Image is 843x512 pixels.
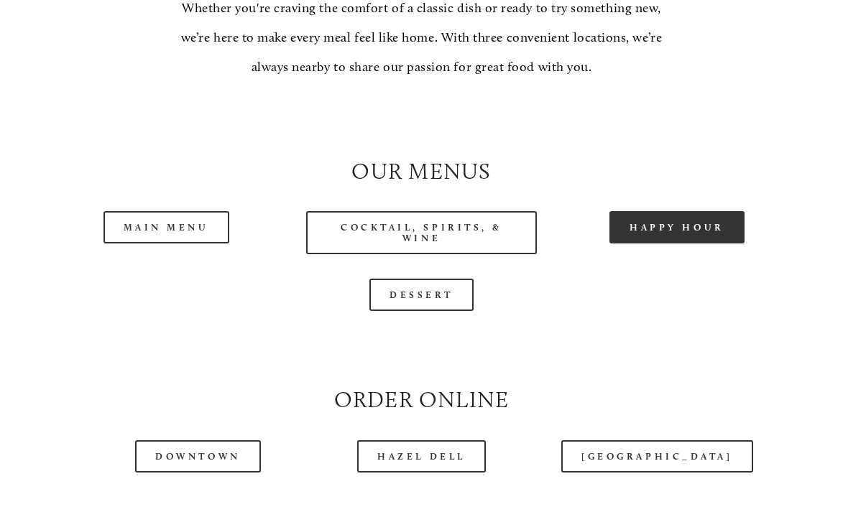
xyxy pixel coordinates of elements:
a: [GEOGRAPHIC_DATA] [561,440,752,473]
a: Dessert [369,279,474,311]
a: Cocktail, Spirits, & Wine [306,211,537,254]
a: Happy Hour [609,211,745,243]
a: Downtown [135,440,260,473]
a: Main Menu [103,211,229,243]
h2: Order Online [50,384,792,416]
h2: Our Menus [50,156,792,187]
a: Hazel Dell [357,440,486,473]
